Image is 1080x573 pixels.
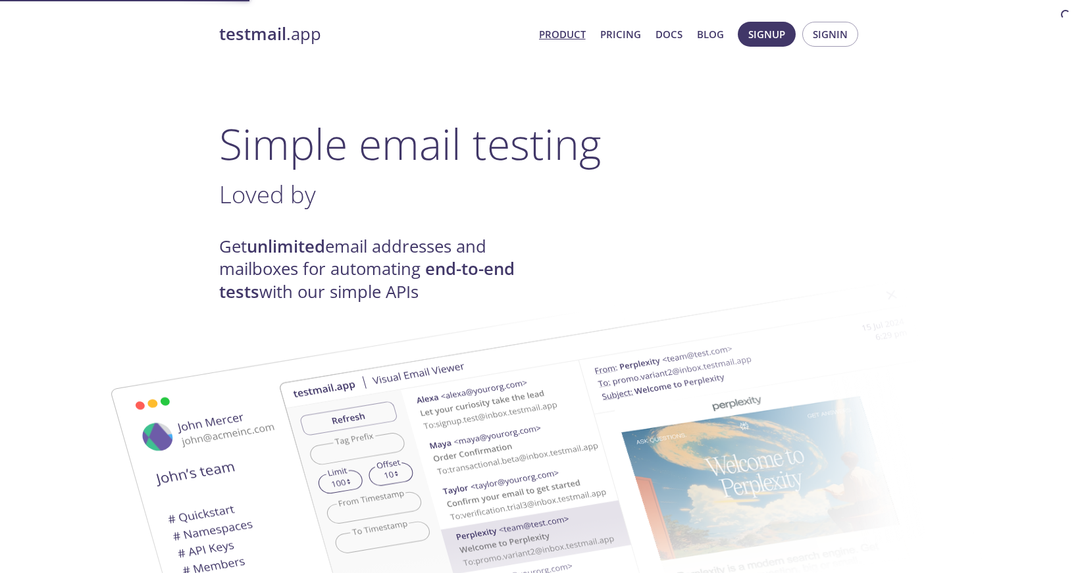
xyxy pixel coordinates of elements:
[219,257,515,303] strong: end-to-end tests
[738,22,796,47] button: Signup
[247,235,325,258] strong: unlimited
[813,26,848,43] span: Signin
[802,22,858,47] button: Signin
[697,26,724,43] a: Blog
[656,26,682,43] a: Docs
[219,178,316,211] span: Loved by
[219,118,861,169] h1: Simple email testing
[748,26,785,43] span: Signup
[539,26,586,43] a: Product
[219,23,528,45] a: testmail.app
[219,236,540,303] h4: Get email addresses and mailboxes for automating with our simple APIs
[600,26,641,43] a: Pricing
[219,22,286,45] strong: testmail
